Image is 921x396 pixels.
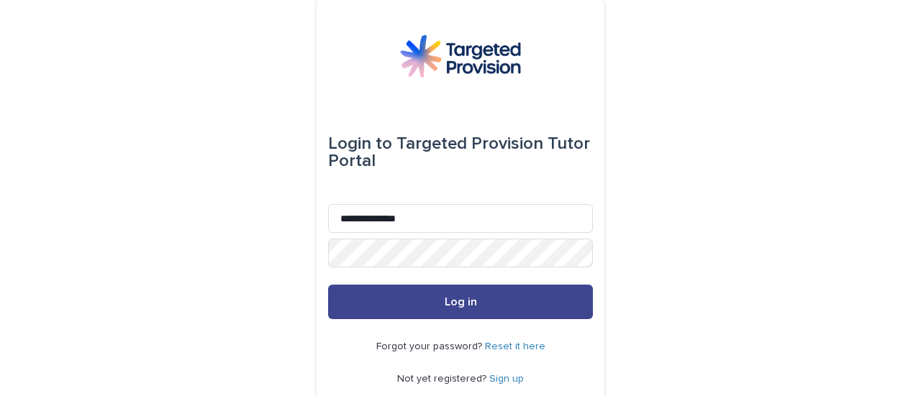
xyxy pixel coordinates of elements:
[376,341,485,351] span: Forgot your password?
[328,124,593,181] div: Targeted Provision Tutor Portal
[445,296,477,308] span: Log in
[328,135,392,152] span: Login to
[397,374,489,384] span: Not yet registered?
[400,34,521,78] img: M5nRWzHhSzIhMunXDL62
[328,285,593,319] button: Log in
[485,341,545,351] a: Reset it here
[489,374,524,384] a: Sign up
